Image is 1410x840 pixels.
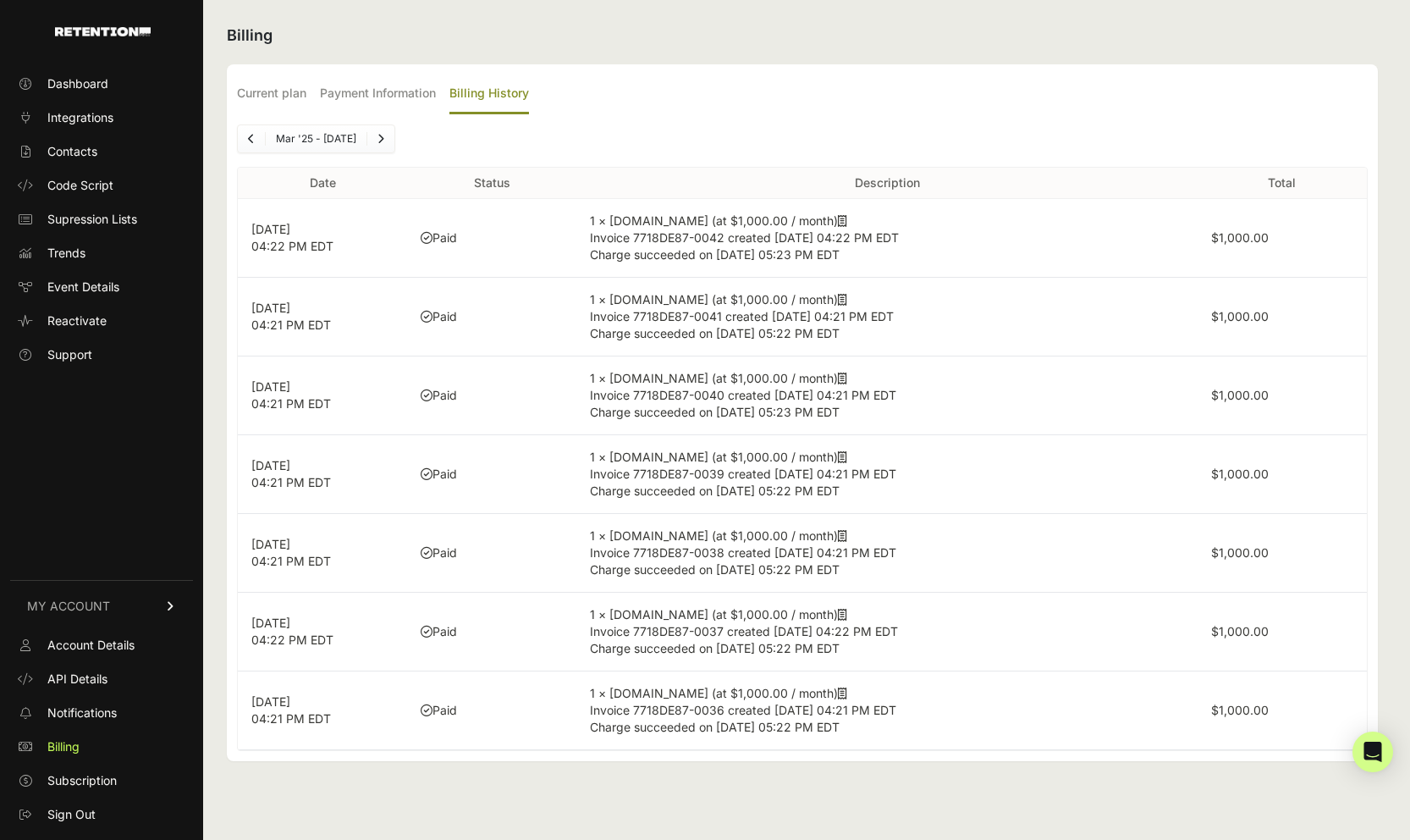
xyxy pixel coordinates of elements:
[407,671,576,750] td: Paid
[1211,624,1269,638] label: $1,000.00
[10,307,193,334] a: Reactivate
[47,346,92,363] span: Support
[251,379,394,412] p: [DATE] 04:21 PM EDT
[449,75,529,114] label: Billing History
[576,514,1198,593] td: 1 × [DOMAIN_NAME] (at $1,000.00 / month)
[407,356,576,435] td: Paid
[1211,230,1269,245] label: $1,000.00
[1211,467,1269,481] label: $1,000.00
[10,733,193,760] a: Billing
[10,699,193,727] a: Notifications
[576,671,1198,750] td: 1 × [DOMAIN_NAME] (at $1,000.00 / month)
[590,388,896,402] span: Invoice 7718DE87-0040 created [DATE] 04:21 PM EDT
[238,168,407,199] th: Date
[47,75,108,92] span: Dashboard
[1352,732,1393,772] div: Open Intercom Messenger
[407,593,576,671] td: Paid
[251,457,394,491] p: [DATE] 04:21 PM EDT
[1211,545,1269,560] label: $1,000.00
[590,703,896,717] span: Invoice 7718DE87-0036 created [DATE] 04:21 PM EDT
[407,514,576,593] td: Paid
[10,240,193,267] a: Trends
[47,806,96,823] span: Sign Out
[407,199,576,278] td: Paid
[238,125,265,152] a: Previous
[320,75,436,114] label: Payment Information
[47,109,113,126] span: Integrations
[10,138,193,165] a: Contacts
[590,247,840,262] span: Charge succeeded on [DATE] 05:23 PM EDT
[10,580,193,632] a: MY ACCOUNT
[47,772,117,789] span: Subscription
[10,206,193,233] a: Supression Lists
[47,738,80,755] span: Billing
[590,624,898,638] span: Invoice 7718DE87-0037 created [DATE] 04:22 PM EDT
[590,720,840,734] span: Charge succeeded on [DATE] 05:22 PM EDT
[10,801,193,828] a: Sign Out
[576,168,1198,199] th: Description
[47,671,107,688] span: API Details
[576,593,1198,671] td: 1 × [DOMAIN_NAME] (at $1,000.00 / month)
[237,75,306,114] label: Current plan
[590,230,899,245] span: Invoice 7718DE87-0042 created [DATE] 04:22 PM EDT
[590,562,840,577] span: Charge succeeded on [DATE] 05:22 PM EDT
[367,125,394,152] a: Next
[251,615,394,649] p: [DATE] 04:22 PM EDT
[251,536,394,570] p: [DATE] 04:21 PM EDT
[1211,703,1269,717] label: $1,000.00
[251,694,394,727] p: [DATE] 04:21 PM EDT
[1211,309,1269,323] label: $1,000.00
[590,484,840,498] span: Charge succeeded on [DATE] 05:22 PM EDT
[590,309,894,323] span: Invoice 7718DE87-0041 created [DATE] 04:21 PM EDT
[576,356,1198,435] td: 1 × [DOMAIN_NAME] (at $1,000.00 / month)
[55,27,151,36] img: Retention.com
[590,326,840,340] span: Charge succeeded on [DATE] 05:22 PM EDT
[10,341,193,368] a: Support
[590,545,896,560] span: Invoice 7718DE87-0038 created [DATE] 04:21 PM EDT
[590,641,840,655] span: Charge succeeded on [DATE] 05:22 PM EDT
[47,312,107,329] span: Reactivate
[251,300,394,334] p: [DATE] 04:21 PM EDT
[407,278,576,356] td: Paid
[227,24,1378,47] h2: Billing
[47,279,119,296] span: Event Details
[47,177,113,194] span: Code Script
[407,435,576,514] td: Paid
[10,104,193,131] a: Integrations
[576,278,1198,356] td: 1 × [DOMAIN_NAME] (at $1,000.00 / month)
[10,70,193,97] a: Dashboard
[265,132,366,146] li: Mar '25 - [DATE]
[47,143,97,160] span: Contacts
[1211,388,1269,402] label: $1,000.00
[10,172,193,199] a: Code Script
[47,211,137,228] span: Supression Lists
[10,666,193,693] a: API Details
[407,168,576,199] th: Status
[47,637,135,654] span: Account Details
[47,705,117,721] span: Notifications
[1198,168,1367,199] th: Total
[576,435,1198,514] td: 1 × [DOMAIN_NAME] (at $1,000.00 / month)
[10,274,193,301] a: Event Details
[590,405,840,419] span: Charge succeeded on [DATE] 05:23 PM EDT
[590,467,896,481] span: Invoice 7718DE87-0039 created [DATE] 04:21 PM EDT
[576,199,1198,278] td: 1 × [DOMAIN_NAME] (at $1,000.00 / month)
[10,767,193,794] a: Subscription
[10,632,193,659] a: Account Details
[251,221,394,255] p: [DATE] 04:22 PM EDT
[27,598,110,615] span: MY ACCOUNT
[47,245,85,262] span: Trends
